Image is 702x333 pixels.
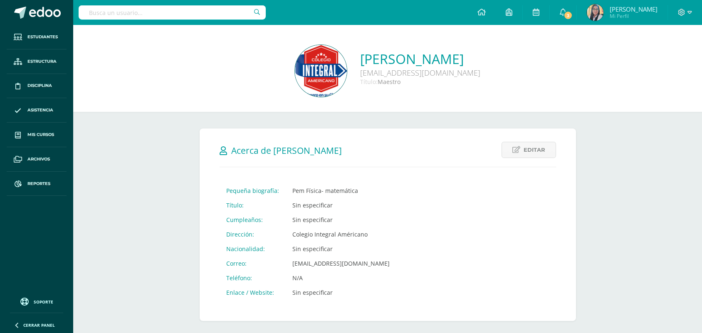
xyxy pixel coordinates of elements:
[27,82,52,89] span: Disciplina
[7,98,67,123] a: Asistencia
[286,285,396,300] td: Sin especificar
[286,227,396,242] td: Colegio Integral Américano
[7,74,67,99] a: Disciplina
[286,256,396,271] td: [EMAIL_ADDRESS][DOMAIN_NAME]
[220,271,286,285] td: Teléfono:
[27,58,57,65] span: Estructura
[286,242,396,256] td: Sin especificar
[286,212,396,227] td: Sin especificar
[7,25,67,49] a: Estudiantes
[378,78,400,86] span: Maestro
[7,123,67,147] a: Mis cursos
[360,78,378,86] span: Título:
[220,198,286,212] td: Título:
[360,68,480,78] div: [EMAIL_ADDRESS][DOMAIN_NAME]
[610,12,658,20] span: Mi Perfil
[524,142,545,158] span: Editar
[7,49,67,74] a: Estructura
[286,183,396,198] td: Pem Física- matemática
[502,142,556,158] a: Editar
[79,5,266,20] input: Busca un usuario...
[587,4,603,21] img: 686a06a3bf1af68f69e33fbdca467678.png
[286,198,396,212] td: Sin especificar
[27,34,58,40] span: Estudiantes
[220,242,286,256] td: Nacionalidad:
[610,5,658,13] span: [PERSON_NAME]
[10,296,63,307] a: Soporte
[295,45,347,97] img: d70ce1c529bd2b3607384ae52542bb48.png
[34,299,53,305] span: Soporte
[220,212,286,227] td: Cumpleaños:
[220,183,286,198] td: Pequeña biografía:
[220,256,286,271] td: Correo:
[27,156,50,163] span: Archivos
[220,285,286,300] td: Enlace / Website:
[360,50,480,68] a: [PERSON_NAME]
[286,271,396,285] td: N/A
[23,322,55,328] span: Cerrar panel
[220,227,286,242] td: Dirección:
[7,147,67,172] a: Archivos
[27,131,54,138] span: Mis cursos
[231,145,342,156] span: Acerca de [PERSON_NAME]
[27,180,50,187] span: Reportes
[563,11,572,20] span: 3
[7,172,67,196] a: Reportes
[27,107,53,113] span: Asistencia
